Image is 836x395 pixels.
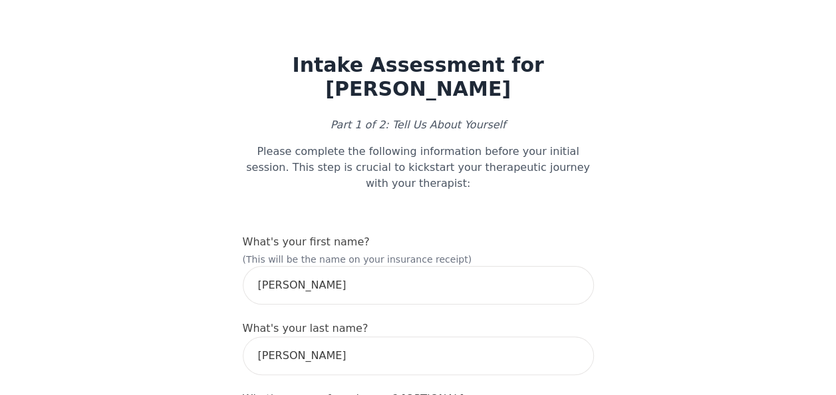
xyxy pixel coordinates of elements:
p: Part 1 of 2: Tell Us About Yourself [243,117,594,133]
label: What's your first name? [243,235,370,248]
h1: Intake Assessment for [PERSON_NAME] [243,53,594,101]
p: Please complete the following information before your initial session. This step is crucial to ki... [243,144,594,192]
p: (This will be the name on your insurance receipt) [243,253,594,266]
label: What's your last name? [243,322,368,334]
